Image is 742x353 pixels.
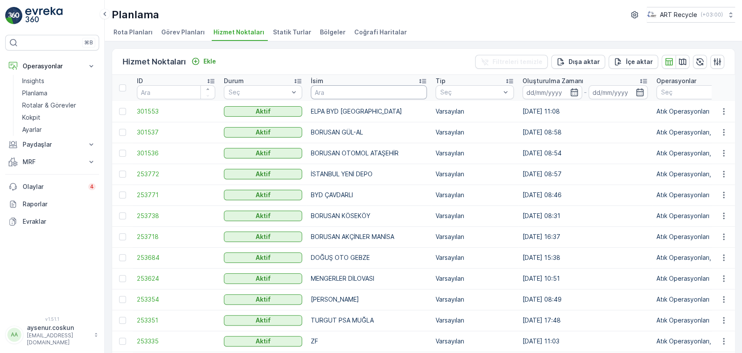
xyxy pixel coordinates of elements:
[22,113,40,122] p: Kokpit
[119,233,126,240] div: Toggle Row Selected
[354,28,407,37] span: Coğrafi Haritalar
[19,75,99,87] a: Insights
[123,56,186,68] p: Hizmet Noktaları
[311,191,427,199] p: BYD ÇAVDARLI
[119,275,126,282] div: Toggle Row Selected
[551,55,605,69] button: Dışa aktar
[5,316,99,322] span: v 1.51.1
[5,178,99,195] a: Olaylar4
[137,170,215,178] a: 253772
[518,247,652,268] td: [DATE] 15:38
[119,212,126,219] div: Toggle Row Selected
[119,254,126,261] div: Toggle Row Selected
[119,296,126,303] div: Toggle Row Selected
[23,140,82,149] p: Paydaşlar
[256,128,271,137] p: Aktif
[137,316,215,325] a: 253351
[518,226,652,247] td: [DATE] 16:37
[311,274,427,283] p: MENGERLER DİLOVASI
[19,111,99,124] a: Kokpit
[90,183,94,190] p: 4
[203,57,216,66] p: Ekle
[112,8,159,22] p: Planlama
[518,164,652,185] td: [DATE] 08:57
[23,200,96,208] p: Raporlar
[647,10,656,20] img: image_23.png
[626,57,653,66] p: İçe aktar
[569,57,600,66] p: Dışa aktar
[224,77,244,85] p: Durum
[137,107,215,116] span: 301553
[213,28,264,37] span: Hizmet Noktaları
[584,87,587,97] p: -
[522,85,582,99] input: dd/mm/yyyy
[436,77,446,85] p: Tip
[137,128,215,137] a: 301537
[518,122,652,143] td: [DATE] 08:58
[311,149,427,158] p: BORUSAN OTOMOL ATAŞEHİR
[113,28,153,37] span: Rota Planları
[311,107,427,116] p: ELPA BYD [GEOGRAPHIC_DATA]
[224,315,302,326] button: Aktif
[224,252,302,263] button: Aktif
[518,310,652,331] td: [DATE] 17:48
[119,150,126,157] div: Toggle Row Selected
[256,107,271,116] p: Aktif
[273,28,311,37] span: Statik Turlar
[589,85,648,99] input: dd/mm/yyyy
[256,316,271,325] p: Aktif
[27,323,90,332] p: aysenur.coskun
[436,316,514,325] p: Varsayılan
[19,87,99,99] a: Planlama
[5,213,99,230] a: Evraklar
[5,136,99,153] button: Paydaşlar
[256,170,271,178] p: Aktif
[436,295,514,304] p: Varsayılan
[440,88,500,97] p: Seç
[256,191,271,199] p: Aktif
[311,85,427,99] input: Ara
[5,57,99,75] button: Operasyonlar
[518,289,652,310] td: [DATE] 08:49
[119,171,126,178] div: Toggle Row Selected
[311,232,427,241] p: BORUSAN AKÇİNLER MANİSA
[311,77,323,85] p: İsim
[311,128,427,137] p: BORUSAN GÜL-AL
[224,273,302,284] button: Aktif
[609,55,658,69] button: İçe aktar
[224,148,302,158] button: Aktif
[5,195,99,213] a: Raporlar
[7,328,21,342] div: AA
[436,232,514,241] p: Varsayılan
[188,56,220,67] button: Ekle
[224,294,302,305] button: Aktif
[320,28,346,37] span: Bölgeler
[22,125,42,134] p: Ayarlar
[256,212,271,220] p: Aktif
[311,212,427,220] p: BORUSAN KÖSEKÖY
[311,253,427,262] p: DOĞUŞ OTO GEBZE
[137,212,215,220] a: 253738
[224,211,302,221] button: Aktif
[22,89,47,97] p: Planlama
[119,317,126,324] div: Toggle Row Selected
[311,316,427,325] p: TURGUT PSA MUĞLA
[137,295,215,304] a: 253354
[23,217,96,226] p: Evraklar
[137,253,215,262] span: 253684
[27,332,90,346] p: [EMAIL_ADDRESS][DOMAIN_NAME]
[23,182,83,191] p: Olaylar
[23,62,82,71] p: Operasyonlar
[518,101,652,122] td: [DATE] 11:08
[224,190,302,200] button: Aktif
[492,57,542,66] p: Filtreleri temizle
[5,153,99,171] button: MRF
[137,77,143,85] p: ID
[436,191,514,199] p: Varsayılan
[256,253,271,262] p: Aktif
[256,274,271,283] p: Aktif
